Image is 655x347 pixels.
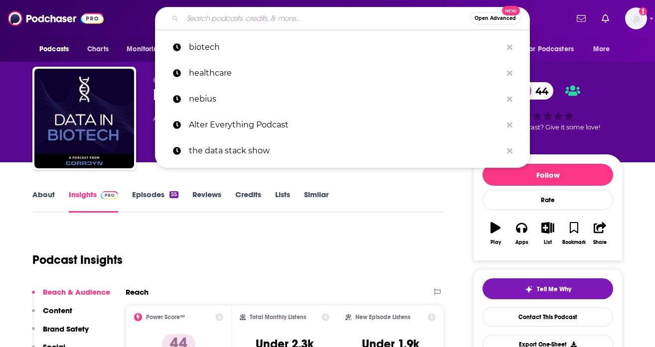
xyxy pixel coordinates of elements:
[69,190,118,213] a: InsightsPodchaser Pro
[250,314,306,321] h2: Total Monthly Listens
[126,287,149,297] h2: Reach
[169,191,178,198] div: 55
[473,76,623,137] div: 44Good podcast? Give it some love!
[32,306,72,324] button: Content
[32,324,89,343] button: Brand Safety
[515,82,553,100] a: 44
[525,285,533,293] img: tell me why sparkle
[475,16,516,21] span: Open Advanced
[562,239,586,245] div: Bookmark
[508,216,534,251] button: Apps
[561,216,587,251] button: Bookmark
[502,6,520,15] span: New
[639,7,647,15] svg: Add a profile image
[32,190,55,213] a: About
[39,42,69,56] span: Podcasts
[625,7,647,29] span: Logged in as allisonstowell
[483,307,613,327] a: Contact This Podcast
[155,112,530,138] a: Alter Everything Podcast
[189,138,502,164] p: the data stack show
[598,10,613,27] a: Show notifications dropdown
[189,112,502,138] p: Alter Everything Podcast
[535,216,561,251] button: List
[526,42,574,56] span: For Podcasters
[189,34,502,60] p: biotech
[587,216,613,251] button: Share
[34,69,134,168] img: Data in Biotech
[483,164,613,186] button: Follow
[192,190,221,213] a: Reviews
[32,40,82,59] button: open menu
[182,10,470,26] input: Search podcasts, credits, & more...
[304,190,328,213] a: Similar
[81,40,115,59] a: Charts
[155,138,530,164] a: the data stack show
[470,12,520,24] button: Open AdvancedNew
[155,7,530,30] div: Search podcasts, credits, & more...
[625,7,647,29] button: Show profile menu
[593,42,610,56] span: More
[515,239,528,245] div: Apps
[573,10,590,27] a: Show notifications dropdown
[275,190,290,213] a: Lists
[519,40,588,59] button: open menu
[146,314,185,321] h2: Power Score™
[43,306,72,315] p: Content
[132,190,178,213] a: Episodes55
[43,287,110,297] p: Reach & Audience
[235,190,261,213] a: Credits
[153,113,287,124] div: A podcast
[155,86,530,112] a: nebius
[483,216,508,251] button: Play
[586,40,623,59] button: open menu
[544,239,552,245] div: List
[32,287,110,306] button: Reach & Audience
[32,252,123,267] h1: Podcast Insights
[8,9,104,28] img: Podchaser - Follow, Share and Rate Podcasts
[495,123,600,131] span: Good podcast? Give it some love!
[155,34,530,60] a: biotech
[189,86,502,112] p: nebius
[127,42,162,56] span: Monitoring
[625,7,647,29] img: User Profile
[525,82,553,100] span: 44
[153,76,188,85] span: CorrDyn
[593,239,607,245] div: Share
[43,324,89,334] p: Brand Safety
[101,191,118,199] img: Podchaser Pro
[355,314,410,321] h2: New Episode Listens
[87,42,109,56] span: Charts
[483,190,613,210] div: Rate
[537,285,571,293] span: Tell Me Why
[155,60,530,86] a: healthcare
[483,278,613,299] button: tell me why sparkleTell Me Why
[120,40,175,59] button: open menu
[189,60,502,86] p: healthcare
[491,239,501,245] div: Play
